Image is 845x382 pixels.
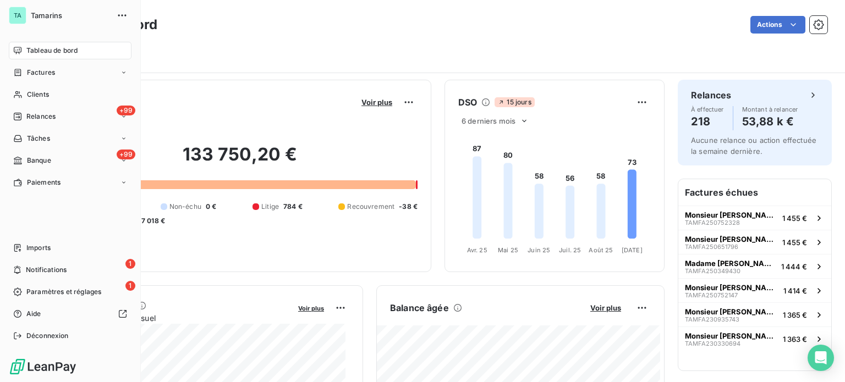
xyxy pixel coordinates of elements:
[685,211,778,219] span: Monsieur [PERSON_NAME]
[27,90,49,99] span: Clients
[678,326,831,351] button: Monsieur [PERSON_NAME]TAMFA2303306941 363 €
[678,278,831,302] button: Monsieur [PERSON_NAME]TAMFA2507521471 414 €
[742,106,798,113] span: Montant à relancer
[26,265,67,275] span: Notifications
[685,283,779,292] span: Monsieur [PERSON_NAME]
[26,331,69,341] span: Déconnexion
[782,214,807,223] span: 1 455 €
[685,307,778,316] span: Monsieur [PERSON_NAME]
[117,106,135,115] span: +99
[559,246,581,254] tspan: Juil. 25
[117,150,135,159] span: +99
[685,316,739,323] span: TAMFA230935743
[169,202,201,212] span: Non-échu
[691,136,816,156] span: Aucune relance ou action effectuée la semaine dernière.
[782,238,807,247] span: 1 455 €
[26,243,51,253] span: Imports
[783,286,807,295] span: 1 414 €
[9,7,26,24] div: TA
[27,156,51,165] span: Banque
[138,216,165,226] span: -7 018 €
[691,113,724,130] h4: 218
[808,345,834,371] div: Open Intercom Messenger
[685,259,777,268] span: Madame [PERSON_NAME] [PERSON_NAME]
[26,309,41,319] span: Aide
[678,179,831,206] h6: Factures échues
[125,281,135,291] span: 1
[495,97,534,107] span: 15 jours
[462,117,515,125] span: 6 derniers mois
[691,106,724,113] span: À effectuer
[498,246,518,254] tspan: Mai 25
[528,246,550,254] tspan: Juin 25
[685,340,740,347] span: TAMFA230330694
[685,268,740,274] span: TAMFA250349430
[783,311,807,319] span: 1 365 €
[587,303,624,313] button: Voir plus
[206,202,216,212] span: 0 €
[9,358,77,375] img: Logo LeanPay
[26,46,78,56] span: Tableau de bord
[399,202,418,212] span: -38 €
[678,206,831,230] button: Monsieur [PERSON_NAME]TAMFA2507523281 455 €
[62,143,418,176] h2: 133 750,20 €
[678,254,831,278] button: Madame [PERSON_NAME] [PERSON_NAME]TAMFA2503494301 444 €
[685,243,738,250] span: TAMFA250651796
[125,259,135,269] span: 1
[283,202,303,212] span: 784 €
[390,301,449,314] h6: Balance âgée
[750,16,805,34] button: Actions
[685,219,740,226] span: TAMFA250752328
[347,202,394,212] span: Recouvrement
[261,202,279,212] span: Litige
[26,112,56,121] span: Relances
[361,98,392,107] span: Voir plus
[685,331,778,340] span: Monsieur [PERSON_NAME]
[781,262,807,271] span: 1 444 €
[589,246,613,254] tspan: Août 25
[9,305,131,323] a: Aide
[27,178,61,187] span: Paiements
[27,134,50,143] span: Tâches
[62,312,290,324] span: Chiffre d'affaires mensuel
[458,96,477,109] h6: DSO
[742,113,798,130] h4: 53,88 k €
[358,97,396,107] button: Voir plus
[467,246,487,254] tspan: Avr. 25
[685,292,738,298] span: TAMFA250752147
[298,305,324,312] span: Voir plus
[27,68,55,77] span: Factures
[678,302,831,326] button: Monsieur [PERSON_NAME]TAMFA2309357431 365 €
[783,335,807,344] span: 1 363 €
[622,246,643,254] tspan: [DATE]
[295,303,327,313] button: Voir plus
[678,230,831,254] button: Monsieur [PERSON_NAME]TAMFA2506517961 455 €
[26,287,101,297] span: Paramètres et réglages
[590,303,621,312] span: Voir plus
[31,11,110,20] span: Tamarins
[685,235,778,243] span: Monsieur [PERSON_NAME]
[691,88,731,102] h6: Relances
